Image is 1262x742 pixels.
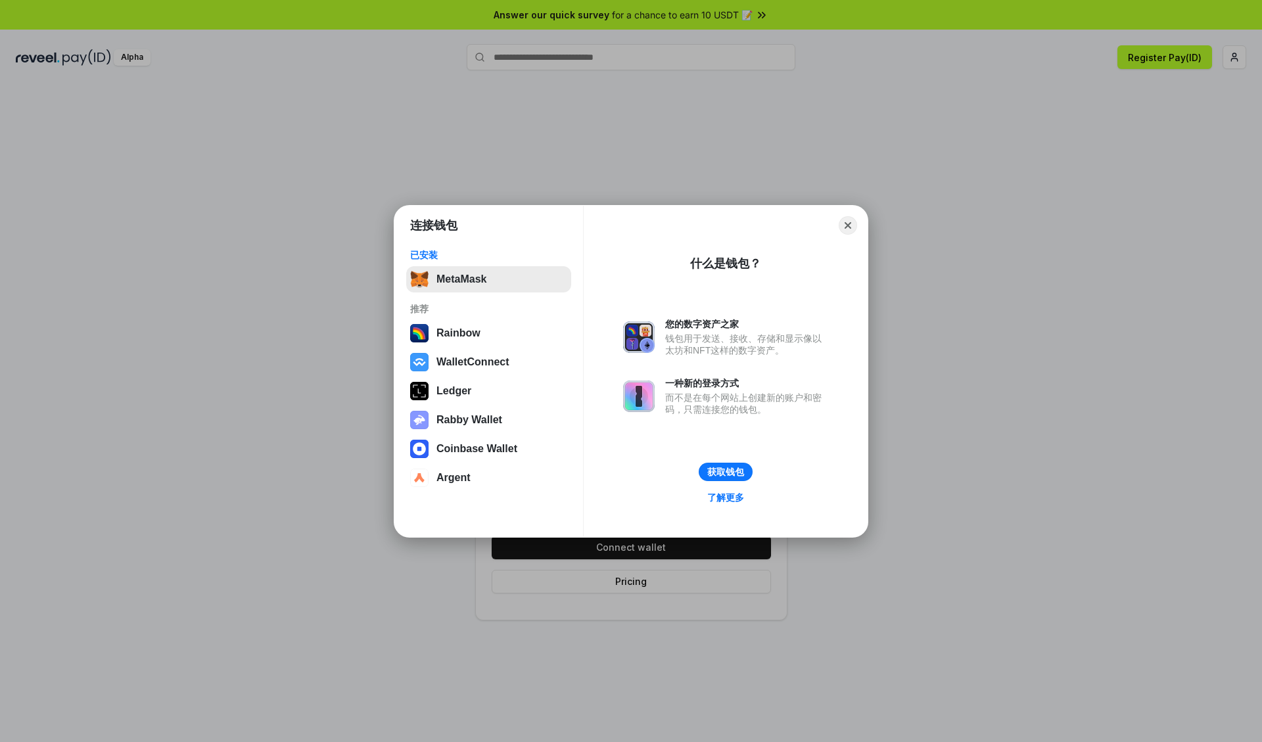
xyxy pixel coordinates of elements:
[406,378,571,404] button: Ledger
[665,333,828,356] div: 钱包用于发送、接收、存储和显示像以太坊和NFT这样的数字资产。
[410,469,429,487] img: svg+xml,%3Csvg%20width%3D%2228%22%20height%3D%2228%22%20viewBox%3D%220%200%2028%2028%22%20fill%3D...
[406,266,571,292] button: MetaMask
[406,349,571,375] button: WalletConnect
[410,270,429,289] img: svg+xml,%3Csvg%20fill%3D%22none%22%20height%3D%2233%22%20viewBox%3D%220%200%2035%2033%22%20width%...
[436,327,480,339] div: Rainbow
[436,472,471,484] div: Argent
[436,385,471,397] div: Ledger
[623,381,655,412] img: svg+xml,%3Csvg%20xmlns%3D%22http%3A%2F%2Fwww.w3.org%2F2000%2Fsvg%22%20fill%3D%22none%22%20viewBox...
[707,466,744,478] div: 获取钱包
[410,218,457,233] h1: 连接钱包
[707,492,744,503] div: 了解更多
[665,392,828,415] div: 而不是在每个网站上创建新的账户和密码，只需连接您的钱包。
[410,382,429,400] img: svg+xml,%3Csvg%20xmlns%3D%22http%3A%2F%2Fwww.w3.org%2F2000%2Fsvg%22%20width%3D%2228%22%20height%3...
[665,318,828,330] div: 您的数字资产之家
[410,440,429,458] img: svg+xml,%3Csvg%20width%3D%2228%22%20height%3D%2228%22%20viewBox%3D%220%200%2028%2028%22%20fill%3D...
[410,411,429,429] img: svg+xml,%3Csvg%20xmlns%3D%22http%3A%2F%2Fwww.w3.org%2F2000%2Fsvg%22%20fill%3D%22none%22%20viewBox...
[623,321,655,353] img: svg+xml,%3Csvg%20xmlns%3D%22http%3A%2F%2Fwww.w3.org%2F2000%2Fsvg%22%20fill%3D%22none%22%20viewBox...
[406,436,571,462] button: Coinbase Wallet
[406,407,571,433] button: Rabby Wallet
[406,465,571,491] button: Argent
[406,320,571,346] button: Rainbow
[699,489,752,506] a: 了解更多
[839,216,857,235] button: Close
[436,414,502,426] div: Rabby Wallet
[410,249,567,261] div: 已安装
[436,273,486,285] div: MetaMask
[665,377,828,389] div: 一种新的登录方式
[699,463,753,481] button: 获取钱包
[410,324,429,342] img: svg+xml,%3Csvg%20width%3D%22120%22%20height%3D%22120%22%20viewBox%3D%220%200%20120%20120%22%20fil...
[436,443,517,455] div: Coinbase Wallet
[410,303,567,315] div: 推荐
[436,356,509,368] div: WalletConnect
[690,256,761,271] div: 什么是钱包？
[410,353,429,371] img: svg+xml,%3Csvg%20width%3D%2228%22%20height%3D%2228%22%20viewBox%3D%220%200%2028%2028%22%20fill%3D...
